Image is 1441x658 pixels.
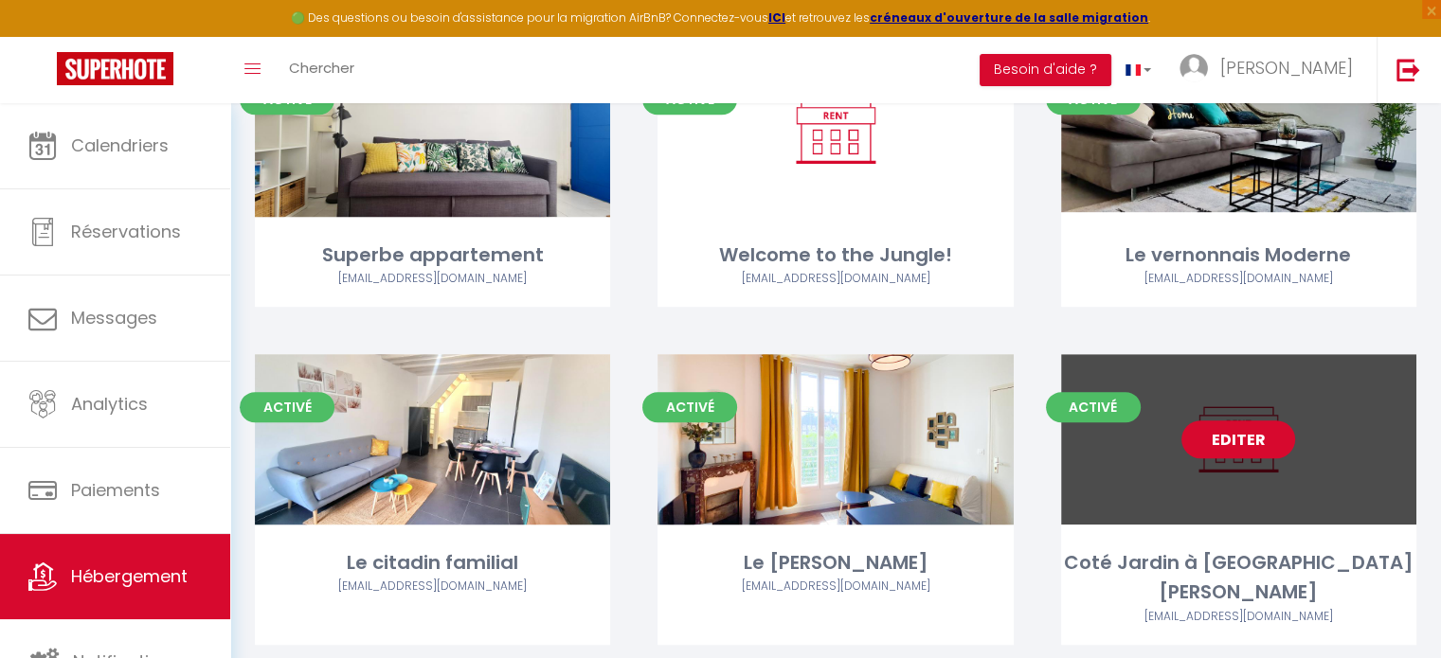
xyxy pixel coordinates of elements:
span: Activé [240,392,334,422]
div: Airbnb [255,578,610,596]
img: logout [1396,58,1420,81]
span: Messages [71,306,157,329]
button: Besoin d'aide ? [980,54,1111,86]
span: Analytics [71,392,148,416]
div: Coté Jardin à [GEOGRAPHIC_DATA][PERSON_NAME] [1061,548,1416,608]
img: Super Booking [57,52,173,85]
span: Paiements [71,478,160,502]
a: ICI [768,9,785,26]
div: Superbe appartement [255,240,610,270]
span: Chercher [289,58,354,78]
img: ... [1180,54,1208,82]
div: Welcome to the Jungle! [657,240,1013,270]
div: Airbnb [255,270,610,288]
span: [PERSON_NAME] [1220,56,1353,80]
a: Editer [1181,420,1295,458]
span: Réservations [71,220,181,243]
span: Activé [642,392,737,422]
div: Le citadin familial [255,548,610,578]
div: Airbnb [1061,608,1416,626]
a: Chercher [275,37,369,103]
div: Airbnb [657,270,1013,288]
a: ... [PERSON_NAME] [1165,37,1377,103]
div: Le vernonnais Moderne [1061,240,1416,270]
span: Hébergement [71,564,188,588]
div: Le [PERSON_NAME] [657,548,1013,578]
span: Calendriers [71,133,169,157]
span: Activé [1046,392,1141,422]
a: créneaux d'ouverture de la salle migration [870,9,1148,26]
div: Airbnb [1061,270,1416,288]
div: Airbnb [657,578,1013,596]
